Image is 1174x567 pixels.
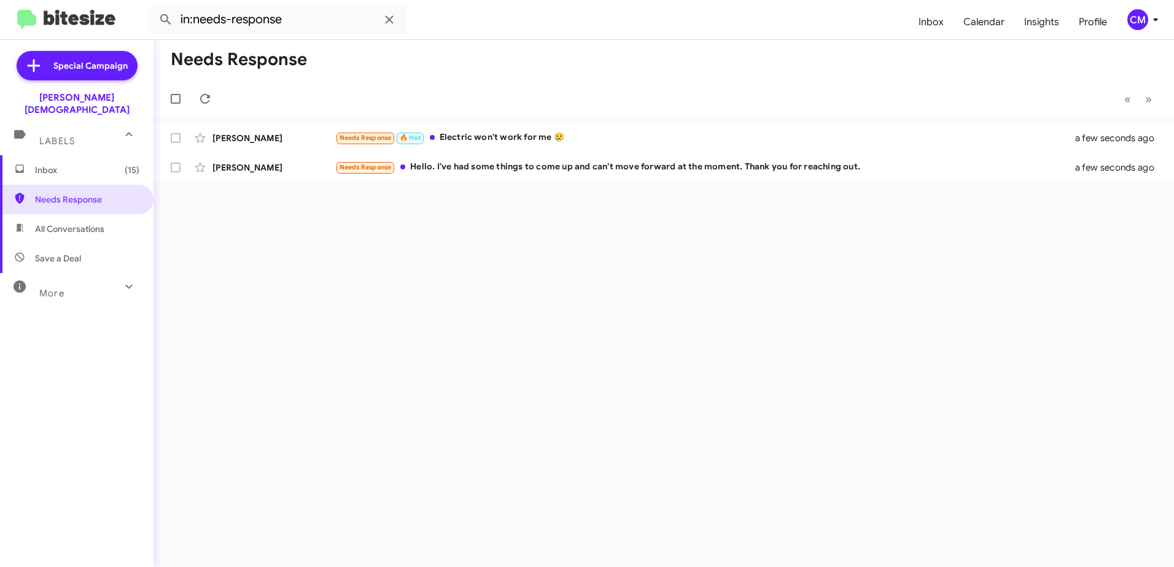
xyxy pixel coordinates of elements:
div: CM [1127,9,1148,30]
span: Save a Deal [35,252,81,264]
span: 🔥 Hot [400,134,421,142]
div: a few seconds ago [1090,161,1164,174]
span: Needs Response [35,193,139,206]
button: CM [1117,9,1160,30]
a: Insights [1014,4,1069,40]
span: More [39,288,64,299]
span: « [1124,91,1131,107]
div: [PERSON_NAME] [212,161,335,174]
a: Special Campaign [17,51,138,80]
a: Profile [1069,4,1117,40]
button: Next [1138,87,1159,112]
span: (15) [125,164,139,176]
span: Inbox [35,164,139,176]
a: Inbox [909,4,954,40]
span: » [1145,91,1152,107]
div: [PERSON_NAME] [212,132,335,144]
h1: Needs Response [171,50,307,69]
input: Search [149,5,406,34]
span: Needs Response [340,134,392,142]
div: Hello. I've had some things to come up and can't move forward at the moment. Thank you for reachi... [335,160,1090,174]
a: Calendar [954,4,1014,40]
span: Labels [39,136,75,147]
span: All Conversations [35,223,104,235]
nav: Page navigation example [1118,87,1159,112]
span: Needs Response [340,163,392,171]
div: Electric won't work for me 😢 [335,131,1090,145]
div: a few seconds ago [1090,132,1164,144]
span: Special Campaign [53,60,128,72]
button: Previous [1117,87,1138,112]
